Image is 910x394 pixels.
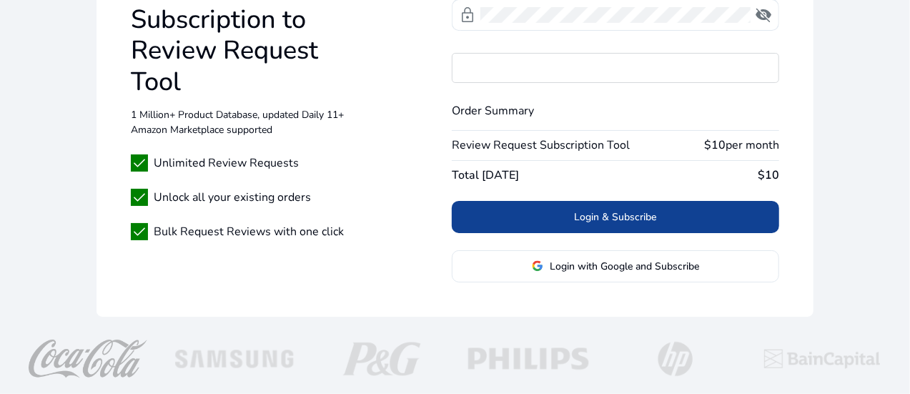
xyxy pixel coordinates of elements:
img: baincapitalTopLogo.png [758,340,888,378]
img: philips-logo-white.png [464,340,594,378]
b: $10 [758,167,779,183]
span: Login with Google and Subscribe [550,259,700,274]
p: 1 Million+ Product Database, updated Daily 11+ Amazon Marketplace supported [131,107,349,137]
button: Login with Google and Subscribe [452,250,779,282]
img: hp-logo-white.png [610,340,741,378]
span: Login & Subscribe [575,210,657,225]
div: Keywords by Traffic [158,84,241,94]
img: p-g-logo-white.png [317,340,447,378]
div: Domain Overview [54,84,128,94]
img: Samsung-logo-white.png [170,340,300,378]
div: Domain: [DOMAIN_NAME] [37,37,157,49]
img: google-logo.svg [532,260,543,272]
h1: Subscription to Review Request Tool [131,4,349,97]
span: lock [459,6,476,24]
img: tab_domain_overview_orange.svg [39,83,50,94]
b: $10 [704,137,726,153]
span: Total [DATE] [452,167,519,184]
span: check [131,223,148,240]
img: tab_keywords_by_traffic_grey.svg [142,83,154,94]
img: logo_orange.svg [23,23,34,34]
span: visibility_off [755,6,772,24]
img: website_grey.svg [23,37,34,49]
span: per month [726,137,779,153]
img: coca-cola-logo.png [23,340,153,378]
div: v 4.0.25 [40,23,70,34]
span: check [131,189,148,206]
span: Unlock all your existing orders [154,189,311,206]
span: check [131,154,148,172]
iframe: To enrich screen reader interactions, please activate Accessibility in Grammarly extension settings [452,54,778,82]
span: Unlimited Review Requests [154,154,299,172]
span: Bulk Request Reviews with one click [154,223,344,240]
button: Login & Subscribe [452,201,779,233]
span: Review Request Subscription Tool [452,137,630,154]
h4: Order Summary [452,104,779,118]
